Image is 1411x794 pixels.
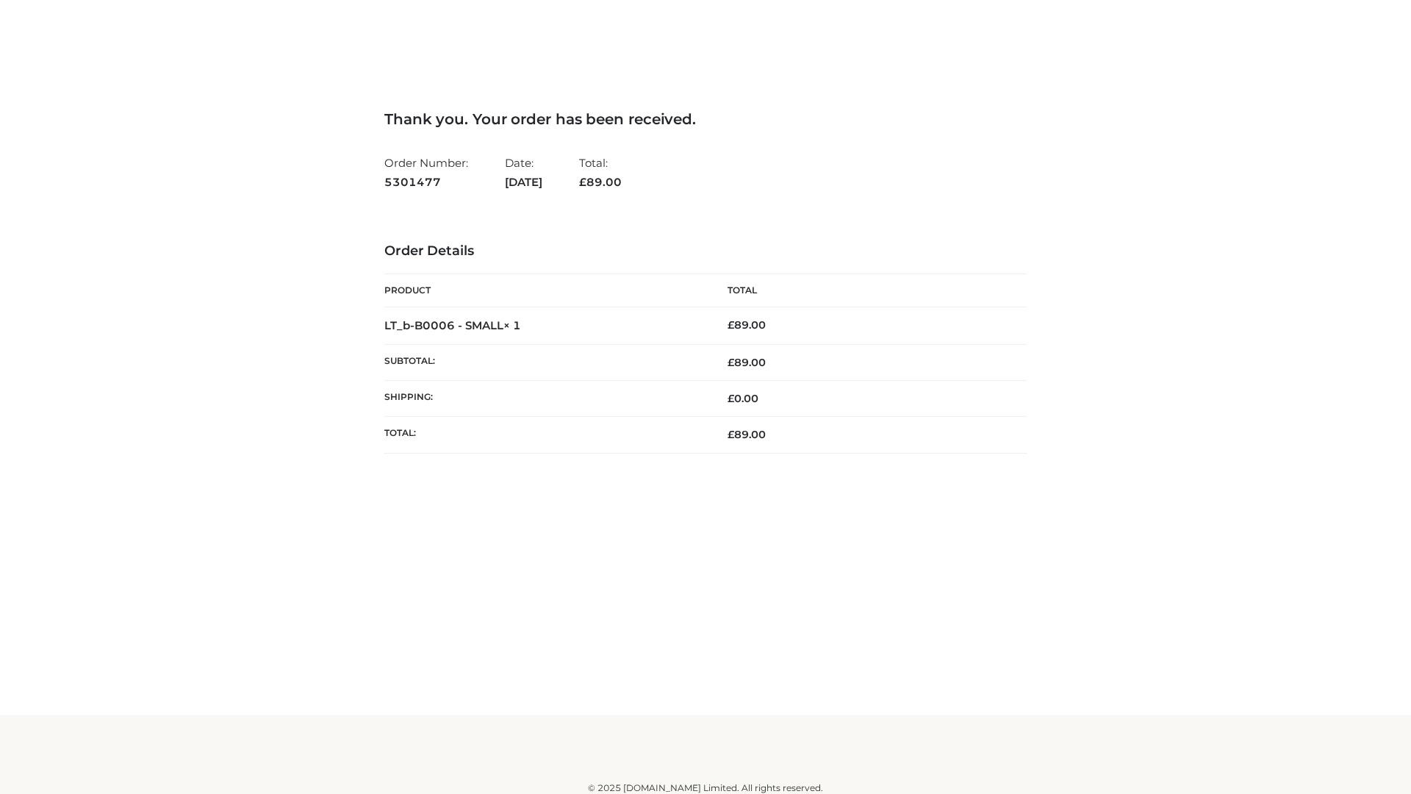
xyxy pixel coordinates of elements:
[579,175,586,189] span: £
[384,150,468,195] li: Order Number:
[579,175,622,189] span: 89.00
[505,150,542,195] li: Date:
[728,318,766,332] bdi: 89.00
[728,428,734,441] span: £
[728,356,766,369] span: 89.00
[384,110,1027,128] h3: Thank you. Your order has been received.
[384,417,705,453] th: Total:
[384,344,705,380] th: Subtotal:
[384,173,468,192] strong: 5301477
[579,150,622,195] li: Total:
[384,381,705,417] th: Shipping:
[728,318,734,332] span: £
[728,428,766,441] span: 89.00
[384,318,521,332] strong: LT_b-B0006 - SMALL
[384,274,705,307] th: Product
[505,173,542,192] strong: [DATE]
[503,318,521,332] strong: × 1
[705,274,1027,307] th: Total
[728,356,734,369] span: £
[728,392,734,405] span: £
[728,392,758,405] bdi: 0.00
[384,243,1027,260] h3: Order Details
